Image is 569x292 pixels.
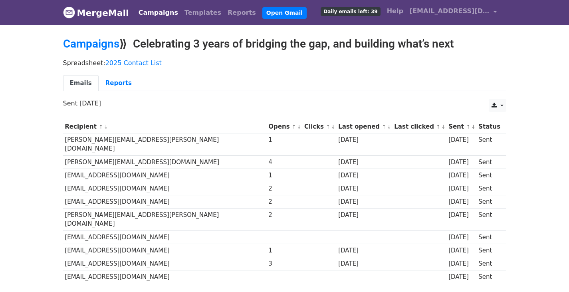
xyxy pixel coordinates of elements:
[63,133,267,156] td: [PERSON_NAME][EMAIL_ADDRESS][PERSON_NAME][DOMAIN_NAME]
[448,246,475,255] div: [DATE]
[268,259,300,268] div: 3
[476,230,502,244] td: Sent
[268,158,300,167] div: 4
[105,59,162,67] a: 2025 Contact List
[448,184,475,193] div: [DATE]
[476,209,502,231] td: Sent
[476,257,502,270] td: Sent
[63,244,267,257] td: [EMAIL_ADDRESS][DOMAIN_NAME]
[448,171,475,180] div: [DATE]
[262,7,307,19] a: Open Gmail
[267,120,303,133] th: Opens
[268,171,300,180] div: 1
[326,124,330,130] a: ↑
[393,120,447,133] th: Last clicked
[63,99,506,107] p: Sent [DATE]
[448,197,475,207] div: [DATE]
[384,3,406,19] a: Help
[338,184,390,193] div: [DATE]
[476,270,502,284] td: Sent
[387,124,391,130] a: ↓
[476,155,502,169] td: Sent
[268,197,300,207] div: 2
[135,5,181,21] a: Campaigns
[297,124,301,130] a: ↓
[410,6,490,16] span: [EMAIL_ADDRESS][DOMAIN_NAME]
[476,169,502,182] td: Sent
[448,135,475,145] div: [DATE]
[466,124,470,130] a: ↑
[471,124,476,130] a: ↓
[448,211,475,220] div: [DATE]
[268,184,300,193] div: 2
[63,75,99,91] a: Emails
[63,155,267,169] td: [PERSON_NAME][EMAIL_ADDRESS][DOMAIN_NAME]
[63,270,267,284] td: [EMAIL_ADDRESS][DOMAIN_NAME]
[338,246,390,255] div: [DATE]
[63,257,267,270] td: [EMAIL_ADDRESS][DOMAIN_NAME]
[448,158,475,167] div: [DATE]
[99,124,103,130] a: ↑
[268,246,300,255] div: 1
[63,209,267,231] td: [PERSON_NAME][EMAIL_ADDRESS][PERSON_NAME][DOMAIN_NAME]
[99,75,139,91] a: Reports
[448,233,475,242] div: [DATE]
[63,4,129,21] a: MergeMail
[63,6,75,18] img: MergeMail logo
[338,135,390,145] div: [DATE]
[338,158,390,167] div: [DATE]
[63,230,267,244] td: [EMAIL_ADDRESS][DOMAIN_NAME]
[338,197,390,207] div: [DATE]
[441,124,446,130] a: ↓
[476,133,502,156] td: Sent
[104,124,108,130] a: ↓
[268,135,300,145] div: 1
[476,244,502,257] td: Sent
[446,120,476,133] th: Sent
[63,37,506,51] h2: ⟫ Celebrating 3 years of bridging the gap, and building what’s next
[448,272,475,282] div: [DATE]
[224,5,259,21] a: Reports
[331,124,335,130] a: ↓
[476,120,502,133] th: Status
[321,7,380,16] span: Daily emails left: 39
[292,124,296,130] a: ↑
[336,120,392,133] th: Last opened
[181,5,224,21] a: Templates
[317,3,383,19] a: Daily emails left: 39
[63,120,267,133] th: Recipient
[338,211,390,220] div: [DATE]
[63,59,506,67] p: Spreadsheet:
[302,120,336,133] th: Clicks
[382,124,386,130] a: ↑
[63,195,267,209] td: [EMAIL_ADDRESS][DOMAIN_NAME]
[338,259,390,268] div: [DATE]
[63,182,267,195] td: [EMAIL_ADDRESS][DOMAIN_NAME]
[448,259,475,268] div: [DATE]
[476,195,502,209] td: Sent
[63,169,267,182] td: [EMAIL_ADDRESS][DOMAIN_NAME]
[268,211,300,220] div: 2
[436,124,440,130] a: ↑
[338,171,390,180] div: [DATE]
[406,3,500,22] a: [EMAIL_ADDRESS][DOMAIN_NAME]
[476,182,502,195] td: Sent
[63,37,119,50] a: Campaigns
